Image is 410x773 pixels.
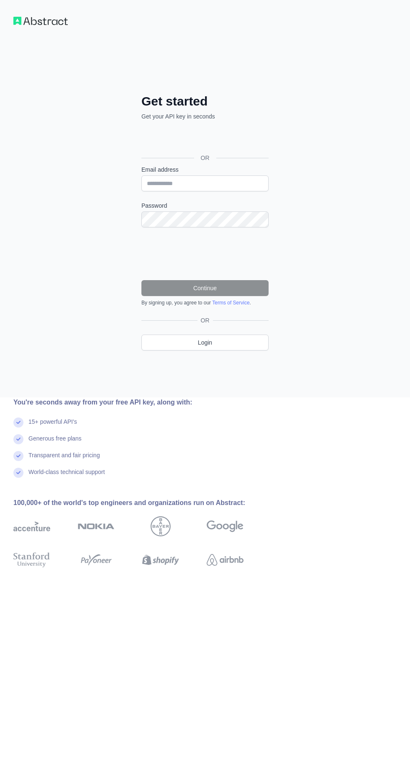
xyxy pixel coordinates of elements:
span: OR [197,316,213,325]
iframe: Sign in with Google Button [137,130,271,148]
h2: Get started [141,94,269,109]
img: check mark [13,451,23,461]
img: google [207,516,243,536]
iframe: reCAPTCHA [141,237,269,270]
img: Workflow [13,17,68,25]
div: You're seconds away from your free API key, along with: [13,397,270,407]
button: Continue [141,280,269,296]
img: payoneer [78,551,115,569]
img: nokia [78,516,115,536]
a: Login [141,335,269,350]
img: accenture [13,516,50,536]
div: By signing up, you agree to our . [141,299,269,306]
img: stanford university [13,551,50,569]
div: Generous free plans [28,434,82,451]
img: shopify [142,551,179,569]
div: World-class technical support [28,468,105,484]
img: airbnb [207,551,243,569]
span: OR [194,154,216,162]
label: Password [141,201,269,210]
img: bayer [151,516,171,536]
label: Email address [141,165,269,174]
a: Terms of Service [212,300,249,306]
img: check mark [13,417,23,428]
p: Get your API key in seconds [141,112,269,121]
img: check mark [13,468,23,478]
img: check mark [13,434,23,444]
div: 15+ powerful API's [28,417,77,434]
div: Transparent and fair pricing [28,451,100,468]
div: 100,000+ of the world's top engineers and organizations run on Abstract: [13,498,270,508]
